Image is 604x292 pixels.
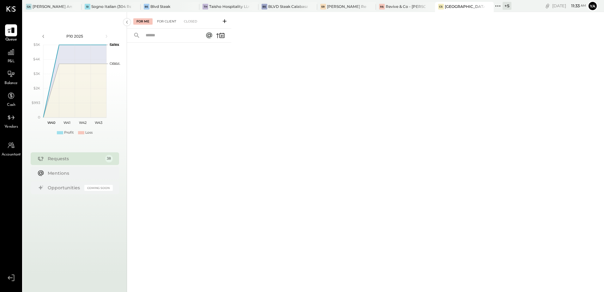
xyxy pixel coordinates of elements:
div: [DATE] [552,3,586,9]
div: Revive & Co - [PERSON_NAME] [386,4,425,9]
text: Sales [110,42,119,47]
text: W43 [95,120,102,125]
div: Sogno Italian (304 Restaurant) [91,4,131,9]
div: + 5 [503,2,511,10]
div: CS [438,4,444,9]
button: Ya [588,1,598,11]
div: Taisho Hospitality LLC [209,4,249,9]
text: $993 [32,100,40,105]
div: [PERSON_NAME] Restaurant & Deli [327,4,366,9]
div: BS [262,4,267,9]
div: Coming Soon [84,185,113,191]
div: Profit [64,130,74,135]
text: $5K [33,42,40,47]
div: For Client [154,18,179,25]
div: For Me [133,18,153,25]
span: Queue [5,37,17,43]
div: Opportunities [48,185,81,191]
div: [GEOGRAPHIC_DATA][PERSON_NAME] [445,4,484,9]
text: $3K [33,71,40,76]
a: Cash [0,90,22,108]
div: BS [144,4,149,9]
span: Balance [4,81,18,86]
div: SI [85,4,90,9]
a: Balance [0,68,22,86]
span: P&L [8,59,15,64]
div: Requests [48,155,102,162]
div: P10 2025 [48,33,102,39]
a: Queue [0,24,22,43]
div: copy link [544,3,551,9]
div: [PERSON_NAME] Arso [33,4,72,9]
text: Occu... [110,61,120,66]
text: $4K [33,57,40,61]
div: Loss [85,130,93,135]
a: Vendors [0,112,22,130]
div: TH [202,4,208,9]
text: 0 [38,115,40,119]
a: Accountant [0,139,22,158]
a: P&L [0,46,22,64]
div: SR [320,4,326,9]
div: GA [26,4,32,9]
span: Vendors [4,124,18,130]
div: Blvd Steak [150,4,170,9]
span: Cash [7,102,15,108]
div: BLVD Steak Calabasas [268,4,308,9]
div: Closed [181,18,200,25]
div: 38 [105,155,113,162]
div: Mentions [48,170,110,176]
text: W42 [79,120,87,125]
text: $2K [33,86,40,90]
text: W41 [63,120,70,125]
text: W40 [47,120,55,125]
div: R& [379,4,385,9]
span: Accountant [2,152,21,158]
